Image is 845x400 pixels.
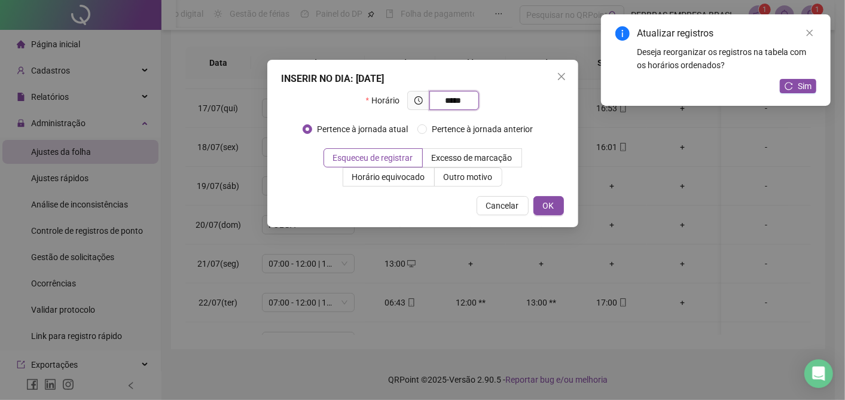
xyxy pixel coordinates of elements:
[804,359,833,388] div: Open Intercom Messenger
[432,153,513,163] span: Excesso de marcação
[798,80,812,93] span: Sim
[543,199,554,212] span: OK
[533,196,564,215] button: OK
[780,79,816,93] button: Sim
[427,123,538,136] span: Pertence à jornada anterior
[637,26,816,41] div: Atualizar registros
[486,199,519,212] span: Cancelar
[557,72,566,81] span: close
[806,29,814,37] span: close
[785,82,793,90] span: reload
[333,153,413,163] span: Esqueceu de registrar
[352,172,425,182] span: Horário equivocado
[803,26,816,39] a: Close
[282,72,564,86] div: INSERIR NO DIA : [DATE]
[312,123,413,136] span: Pertence à jornada atual
[444,172,493,182] span: Outro motivo
[366,91,407,110] label: Horário
[615,26,630,41] span: info-circle
[637,45,816,72] div: Deseja reorganizar os registros na tabela com os horários ordenados?
[552,67,571,86] button: Close
[477,196,529,215] button: Cancelar
[414,96,423,105] span: clock-circle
